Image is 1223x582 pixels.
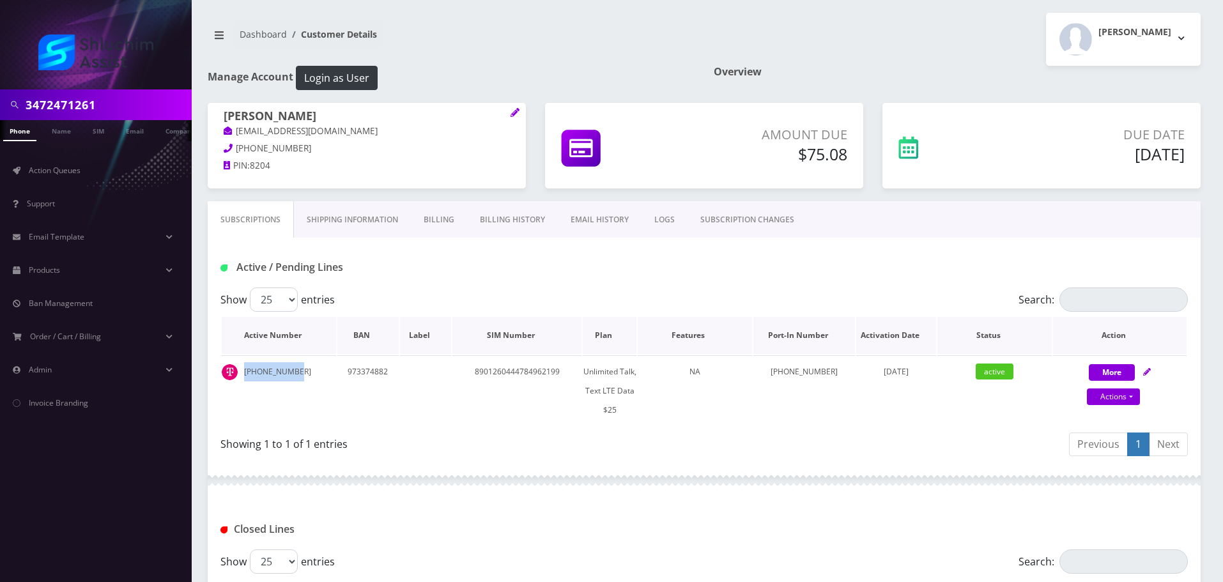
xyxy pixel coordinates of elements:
label: Show entries [220,287,335,312]
th: Action: activate to sort column ascending [1053,317,1187,354]
p: Amount Due [688,125,847,144]
button: More [1089,364,1135,381]
a: PIN: [224,160,250,172]
h1: Closed Lines [220,523,530,535]
span: Action Queues [29,165,81,176]
a: SUBSCRIPTION CHANGES [688,201,807,238]
h1: Active / Pending Lines [220,261,530,273]
input: Search: [1059,549,1188,574]
span: [DATE] [884,366,909,377]
span: Admin [29,364,52,375]
a: Dashboard [240,28,287,40]
h2: [PERSON_NAME] [1098,27,1171,38]
th: Activation Date: activate to sort column ascending [856,317,936,354]
img: t_img.png [222,364,238,380]
a: Email [119,120,150,140]
p: Due Date [1000,125,1185,144]
a: Next [1149,433,1188,456]
select: Showentries [250,287,298,312]
li: Customer Details [287,27,377,41]
img: Shluchim Assist [38,34,153,70]
a: Shipping Information [294,201,411,238]
span: Invoice Branding [29,397,88,408]
th: Plan: activate to sort column ascending [583,317,636,354]
a: Login as User [293,70,378,84]
a: Subscriptions [208,201,294,238]
a: LOGS [642,201,688,238]
label: Search: [1019,287,1188,312]
h5: [DATE] [1000,144,1185,164]
span: Ban Management [29,298,93,309]
th: Label: activate to sort column ascending [400,317,452,354]
h1: [PERSON_NAME] [224,109,510,125]
td: 8901260444784962199 [452,355,581,426]
a: 1 [1127,433,1150,456]
span: 8204 [250,160,270,171]
span: Order / Cart / Billing [30,331,101,342]
label: Show entries [220,549,335,574]
a: Billing History [467,201,558,238]
td: 973374882 [337,355,399,426]
a: Previous [1069,433,1128,456]
img: Closed Lines [220,526,227,533]
h1: Manage Account [208,66,695,90]
a: SIM [86,120,111,140]
td: Unlimited Talk, Text LTE Data $25 [583,355,636,426]
th: SIM Number: activate to sort column ascending [452,317,581,354]
span: active [976,364,1013,379]
a: EMAIL HISTORY [558,201,642,238]
a: Phone [3,120,36,141]
span: Products [29,264,60,275]
a: Name [45,120,77,140]
a: Billing [411,201,467,238]
span: Email Template [29,231,84,242]
td: NA [638,355,752,426]
div: Showing 1 to 1 of 1 entries [220,431,695,452]
a: [EMAIL_ADDRESS][DOMAIN_NAME] [224,125,378,138]
span: [PHONE_NUMBER] [236,142,311,154]
button: Login as User [296,66,378,90]
a: Actions [1087,388,1140,405]
a: Company [159,120,202,140]
th: Features: activate to sort column ascending [638,317,752,354]
select: Showentries [250,549,298,574]
h1: Overview [714,66,1201,78]
nav: breadcrumb [208,21,695,57]
h5: $75.08 [688,144,847,164]
input: Search in Company [26,93,188,117]
th: BAN: activate to sort column ascending [337,317,399,354]
input: Search: [1059,287,1188,312]
th: Port-In Number: activate to sort column ascending [753,317,856,354]
th: Active Number: activate to sort column ascending [222,317,336,354]
span: Support [27,198,55,209]
td: [PHONE_NUMBER] [222,355,336,426]
td: [PHONE_NUMBER] [753,355,856,426]
button: [PERSON_NAME] [1046,13,1201,66]
img: Active / Pending Lines [220,264,227,272]
label: Search: [1019,549,1188,574]
th: Status: activate to sort column ascending [937,317,1052,354]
